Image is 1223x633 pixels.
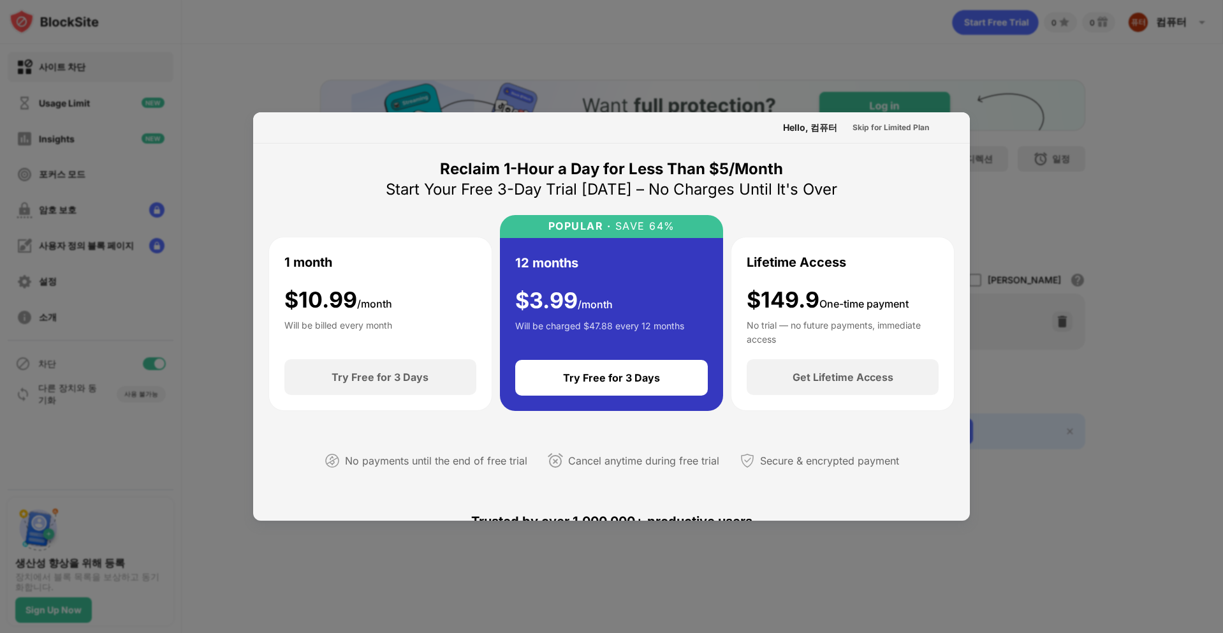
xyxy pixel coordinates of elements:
[568,452,719,470] div: Cancel anytime during free trial
[345,452,527,470] div: No payments until the end of free trial
[268,491,955,552] div: Trusted by over 1,000,000+ productive users
[284,287,392,313] div: $ 10.99
[515,253,578,272] div: 12 months
[740,453,755,468] img: secured-payment
[284,318,392,344] div: Will be billed every month
[515,288,613,314] div: $ 3.99
[548,220,611,232] div: POPULAR ·
[386,179,837,200] div: Start Your Free 3-Day Trial [DATE] – No Charges Until It's Over
[747,318,939,344] div: No trial — no future payments, immediate access
[760,452,899,470] div: Secure & encrypted payment
[578,298,613,311] span: /month
[440,159,783,179] div: Reclaim 1-Hour a Day for Less Than $5/Month
[357,297,392,310] span: /month
[611,220,675,232] div: SAVE 64%
[548,453,563,468] img: cancel-anytime
[284,253,332,272] div: 1 month
[819,297,909,310] span: One-time payment
[853,121,929,134] div: Skip for Limited Plan
[515,319,684,345] div: Will be charged $47.88 every 12 months
[793,371,893,384] div: Get Lifetime Access
[783,123,837,133] div: Hello, 컴퓨터
[747,287,909,313] div: $149.9
[747,253,846,272] div: Lifetime Access
[563,371,660,384] div: Try Free for 3 Days
[325,453,340,468] img: not-paying
[332,371,428,384] div: Try Free for 3 Days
